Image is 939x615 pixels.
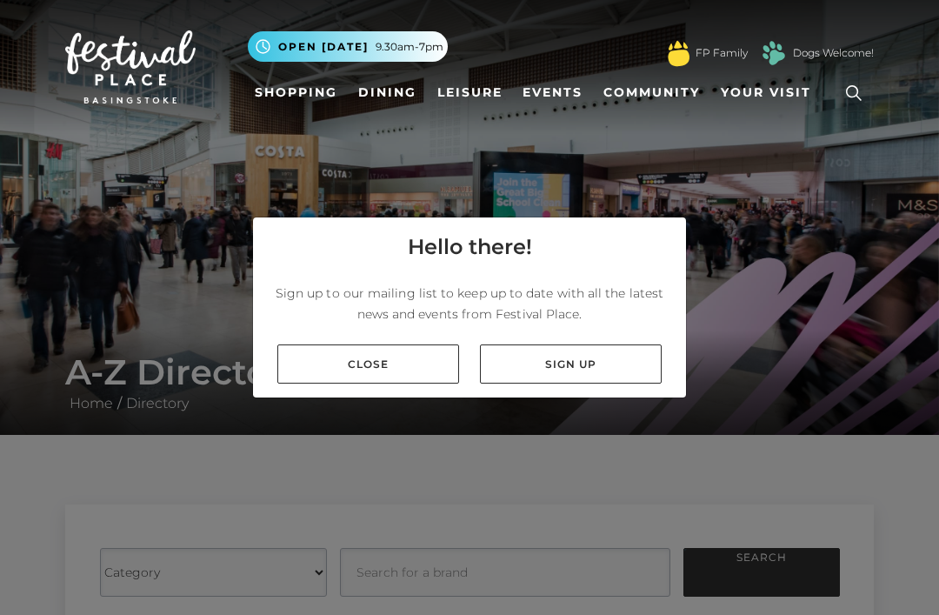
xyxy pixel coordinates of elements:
[516,77,589,109] a: Events
[248,77,344,109] a: Shopping
[696,45,748,61] a: FP Family
[65,30,196,104] img: Festival Place Logo
[278,39,369,55] span: Open [DATE]
[408,231,532,263] h4: Hello there!
[376,39,443,55] span: 9.30am-7pm
[277,344,459,384] a: Close
[721,84,811,102] span: Your Visit
[351,77,423,109] a: Dining
[248,31,448,62] button: Open [DATE] 9.30am-7pm
[480,344,662,384] a: Sign up
[793,45,874,61] a: Dogs Welcome!
[714,77,827,109] a: Your Visit
[267,283,672,324] p: Sign up to our mailing list to keep up to date with all the latest news and events from Festival ...
[430,77,509,109] a: Leisure
[596,77,707,109] a: Community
